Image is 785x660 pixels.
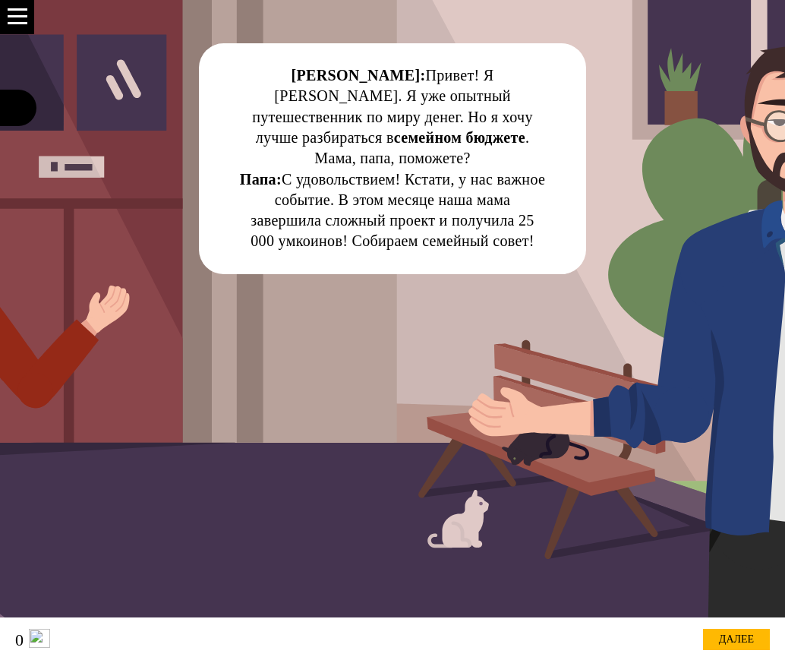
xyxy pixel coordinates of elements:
div: далее [703,629,770,650]
span: 0 [15,632,24,649]
img: icon-cash.svg [29,629,50,648]
div: Привет! Я [PERSON_NAME]. Я уже опытный путешественник по миру денег. Но я хочу лучше разбираться ... [238,65,547,252]
div: Нажми на ГЛАЗ, чтобы скрыть текст и посмотреть картинку полностью [549,49,580,80]
strong: семейном бюджете [394,129,525,146]
strong: [PERSON_NAME]: [291,67,425,84]
strong: Папа: [240,171,282,188]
